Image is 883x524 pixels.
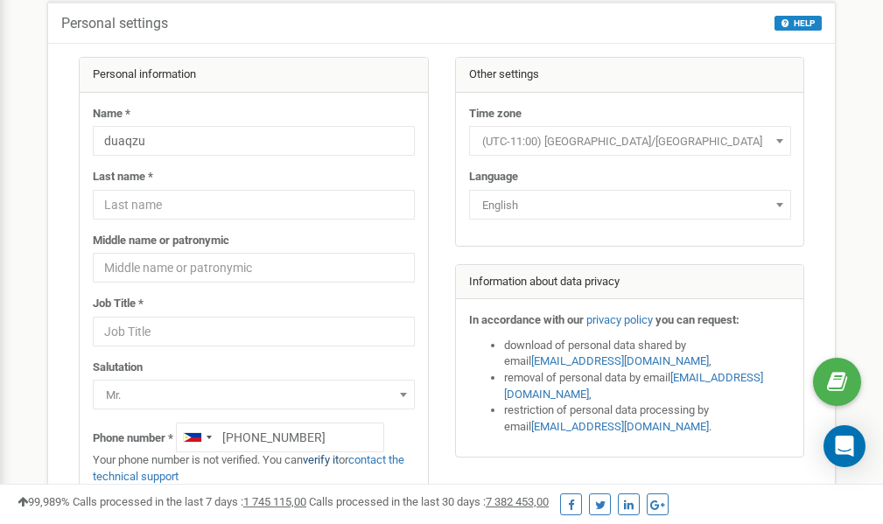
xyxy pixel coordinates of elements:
[177,423,217,451] div: Telephone country code
[93,360,143,376] label: Salutation
[93,452,415,485] p: Your phone number is not verified. You can or
[93,380,415,409] span: Mr.
[99,383,409,408] span: Mr.
[586,313,653,326] a: privacy policy
[823,425,865,467] div: Open Intercom Messenger
[93,430,173,447] label: Phone number *
[456,58,804,93] div: Other settings
[73,495,306,508] span: Calls processed in the last 7 days :
[93,233,229,249] label: Middle name or patronymic
[309,495,549,508] span: Calls processed in the last 30 days :
[469,190,791,220] span: English
[475,129,785,154] span: (UTC-11:00) Pacific/Midway
[18,495,70,508] span: 99,989%
[93,106,130,122] label: Name *
[93,190,415,220] input: Last name
[655,313,739,326] strong: you can request:
[61,16,168,31] h5: Personal settings
[303,453,339,466] a: verify it
[774,16,822,31] button: HELP
[486,495,549,508] u: 7 382 453,00
[93,296,144,312] label: Job Title *
[93,126,415,156] input: Name
[475,193,785,218] span: English
[531,420,709,433] a: [EMAIL_ADDRESS][DOMAIN_NAME]
[80,58,428,93] div: Personal information
[243,495,306,508] u: 1 745 115,00
[531,354,709,367] a: [EMAIL_ADDRESS][DOMAIN_NAME]
[176,423,384,452] input: +1-800-555-55-55
[456,265,804,300] div: Information about data privacy
[504,371,763,401] a: [EMAIL_ADDRESS][DOMAIN_NAME]
[93,169,153,185] label: Last name *
[504,338,791,370] li: download of personal data shared by email ,
[469,106,522,122] label: Time zone
[93,317,415,346] input: Job Title
[469,313,584,326] strong: In accordance with our
[93,453,404,483] a: contact the technical support
[469,126,791,156] span: (UTC-11:00) Pacific/Midway
[469,169,518,185] label: Language
[93,253,415,283] input: Middle name or patronymic
[504,402,791,435] li: restriction of personal data processing by email .
[504,370,791,402] li: removal of personal data by email ,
